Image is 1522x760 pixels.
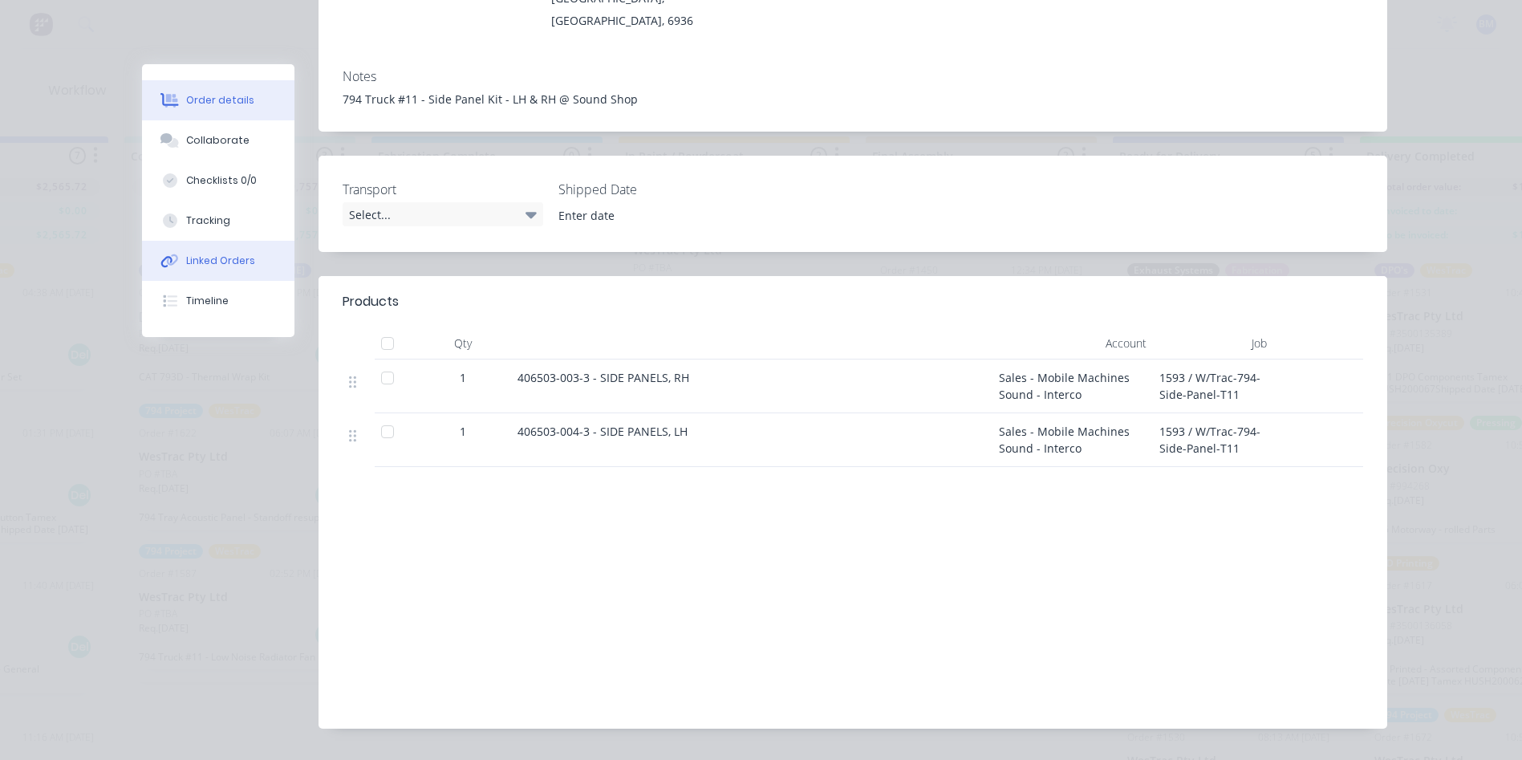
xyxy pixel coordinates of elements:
div: Select... [343,202,543,226]
div: 1593 / W/Trac-794-Side-Panel-T11 [1153,360,1273,413]
div: Collaborate [186,133,250,148]
button: Linked Orders [142,241,294,281]
div: Products [343,292,399,311]
div: Qty [415,327,511,360]
button: Checklists 0/0 [142,161,294,201]
div: Tracking [186,213,230,228]
div: Account [992,327,1153,360]
button: Tracking [142,201,294,241]
button: Collaborate [142,120,294,161]
div: 1593 / W/Trac-794-Side-Panel-T11 [1153,413,1273,467]
div: Checklists 0/0 [186,173,257,188]
div: Linked Orders [186,254,255,268]
div: Notes [343,69,1363,84]
div: Order details [186,93,254,108]
div: Timeline [186,294,229,308]
div: Job [1153,327,1273,360]
span: 1 [460,423,466,440]
div: Sales - Mobile Machines Sound - Interco [992,413,1153,467]
label: Transport [343,180,543,199]
span: 406503-003-3 - SIDE PANELS, RH [517,370,689,385]
button: Order details [142,80,294,120]
span: 1 [460,369,466,386]
div: Sales - Mobile Machines Sound - Interco [992,360,1153,413]
label: Shipped Date [558,180,759,199]
span: 406503-004-3 - SIDE PANELS, LH [517,424,688,439]
input: Enter date [547,203,747,227]
button: Timeline [142,281,294,321]
div: 794 Truck #11 - Side Panel Kit - LH & RH @ Sound Shop [343,91,1363,108]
